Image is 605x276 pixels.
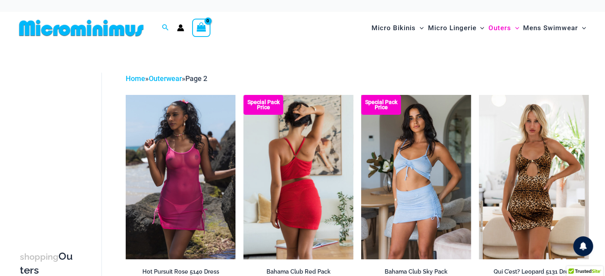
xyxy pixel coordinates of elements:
[126,268,235,276] h2: Hot Pursuit Rose 5140 Dress
[361,95,471,259] img: Bahama Club Sky 9170 Crop Top 5404 Skirt 01
[126,74,145,83] a: Home
[479,95,589,259] img: qui c'est leopard 5131 dress 01
[20,252,58,262] span: shopping
[488,18,511,38] span: Outers
[162,23,169,33] a: Search icon link
[243,100,283,110] b: Special Pack Price
[16,19,147,37] img: MM SHOP LOGO FLAT
[521,16,588,40] a: Mens SwimwearMenu ToggleMenu Toggle
[428,18,476,38] span: Micro Lingerie
[486,16,521,40] a: OutersMenu ToggleMenu Toggle
[243,95,353,259] img: Bahama Club Red 9170 Crop Top 5404 Skirt 05
[243,268,353,276] h2: Bahama Club Red Pack
[370,16,426,40] a: Micro BikinisMenu ToggleMenu Toggle
[426,16,486,40] a: Micro LingerieMenu ToggleMenu Toggle
[126,95,235,259] a: Hot Pursuit Rose 5140 Dress 01Hot Pursuit Rose 5140 Dress 12Hot Pursuit Rose 5140 Dress 12
[523,18,578,38] span: Mens Swimwear
[177,24,184,31] a: Account icon link
[126,74,207,83] span: » »
[416,18,424,38] span: Menu Toggle
[361,100,401,110] b: Special Pack Price
[361,268,471,276] h2: Bahama Club Sky Pack
[20,66,91,225] iframe: TrustedSite Certified
[192,19,210,37] a: View Shopping Cart, empty
[149,74,182,83] a: Outerwear
[243,95,353,259] a: Bahama Club Red 9170 Crop Top 5404 Skirt 01 Bahama Club Red 9170 Crop Top 5404 Skirt 05Bahama Clu...
[126,95,235,259] img: Hot Pursuit Rose 5140 Dress 01
[361,95,471,259] a: Bahama Club Sky 9170 Crop Top 5404 Skirt 01 Bahama Club Sky 9170 Crop Top 5404 Skirt 06Bahama Clu...
[185,74,207,83] span: Page 2
[479,268,589,276] h2: Qui C’est? Leopard 5131 Dress
[368,15,589,41] nav: Site Navigation
[476,18,484,38] span: Menu Toggle
[479,95,589,259] a: qui c'est leopard 5131 dress 01qui c'est leopard 5131 dress 04qui c'est leopard 5131 dress 04
[511,18,519,38] span: Menu Toggle
[578,18,586,38] span: Menu Toggle
[372,18,416,38] span: Micro Bikinis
